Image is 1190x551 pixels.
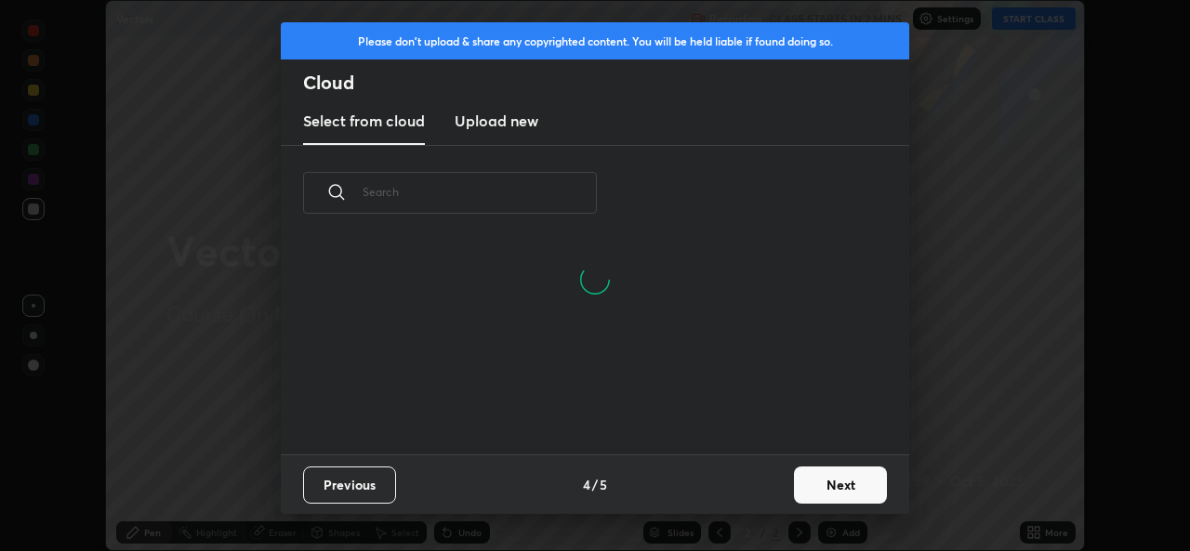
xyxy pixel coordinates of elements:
button: Previous [303,466,396,504]
h2: Cloud [303,71,909,95]
h4: / [592,475,598,494]
h3: Upload new [455,110,538,132]
h4: 5 [600,475,607,494]
h4: 4 [583,475,590,494]
input: Search [363,152,597,231]
div: Please don't upload & share any copyrighted content. You will be held liable if found doing so. [281,22,909,59]
h3: Select from cloud [303,110,425,132]
button: Next [794,466,887,504]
